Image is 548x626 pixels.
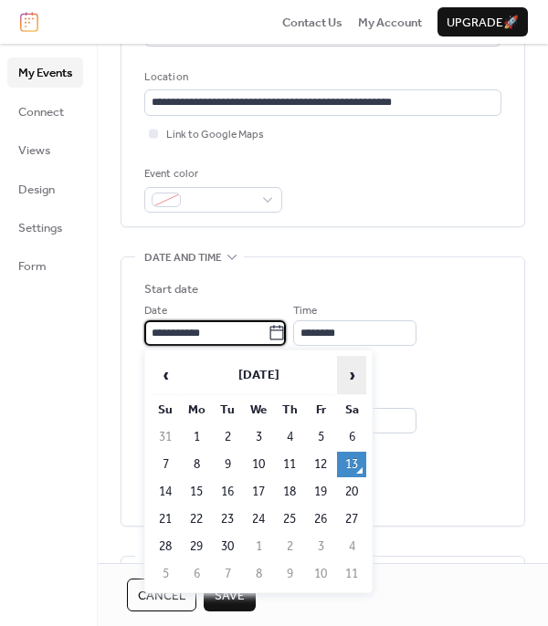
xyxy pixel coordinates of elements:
td: 10 [244,452,273,477]
span: ‹ [152,357,179,393]
a: Contact Us [282,13,342,31]
span: Contact Us [282,14,342,32]
span: Date [144,302,167,320]
a: Views [7,135,83,164]
td: 1 [182,424,211,450]
td: 28 [151,534,180,559]
td: 3 [244,424,273,450]
td: 5 [306,424,335,450]
span: Settings [18,219,62,237]
div: Start date [144,280,198,298]
th: Tu [213,397,242,423]
td: 3 [306,534,335,559]
span: Cancel [138,587,185,605]
td: 30 [213,534,242,559]
td: 11 [337,561,366,587]
td: 25 [275,506,304,532]
td: 16 [213,479,242,505]
span: Time [293,302,317,320]
td: 7 [213,561,242,587]
th: Sa [337,397,366,423]
span: › [338,357,365,393]
span: Date and time [144,249,222,267]
td: 19 [306,479,335,505]
th: Th [275,397,304,423]
th: [DATE] [182,356,335,395]
a: My Events [7,57,83,87]
th: Fr [306,397,335,423]
td: 12 [306,452,335,477]
td: 2 [275,534,304,559]
span: Views [18,141,50,160]
span: My Account [358,14,422,32]
td: 10 [306,561,335,587]
td: 20 [337,479,366,505]
td: 27 [337,506,366,532]
button: Cancel [127,579,196,611]
td: 4 [275,424,304,450]
td: 17 [244,479,273,505]
span: Design [18,181,55,199]
td: 8 [244,561,273,587]
td: 9 [213,452,242,477]
td: 29 [182,534,211,559]
span: Link to Google Maps [166,126,264,144]
span: Save [215,587,245,605]
span: Connect [18,103,64,121]
th: Mo [182,397,211,423]
td: 21 [151,506,180,532]
button: Upgrade🚀 [437,7,528,37]
a: Connect [7,97,83,126]
td: 8 [182,452,211,477]
td: 31 [151,424,180,450]
td: 2 [213,424,242,450]
td: 23 [213,506,242,532]
td: 6 [337,424,366,450]
div: Location [144,68,498,87]
span: Form [18,257,47,276]
td: 26 [306,506,335,532]
td: 1 [244,534,273,559]
td: 24 [244,506,273,532]
span: Upgrade 🚀 [447,14,519,32]
img: logo [20,12,38,32]
td: 18 [275,479,304,505]
a: My Account [358,13,422,31]
td: 6 [182,561,211,587]
td: 9 [275,561,304,587]
td: 4 [337,534,366,559]
td: 15 [182,479,211,505]
td: 5 [151,561,180,587]
th: Su [151,397,180,423]
td: 14 [151,479,180,505]
td: 13 [337,452,366,477]
td: 7 [151,452,180,477]
th: We [244,397,273,423]
button: Save [204,579,256,611]
td: 22 [182,506,211,532]
span: My Events [18,64,72,82]
a: Settings [7,213,83,242]
a: Design [7,174,83,203]
td: 11 [275,452,304,477]
div: Event color [144,165,279,183]
a: Form [7,251,83,280]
